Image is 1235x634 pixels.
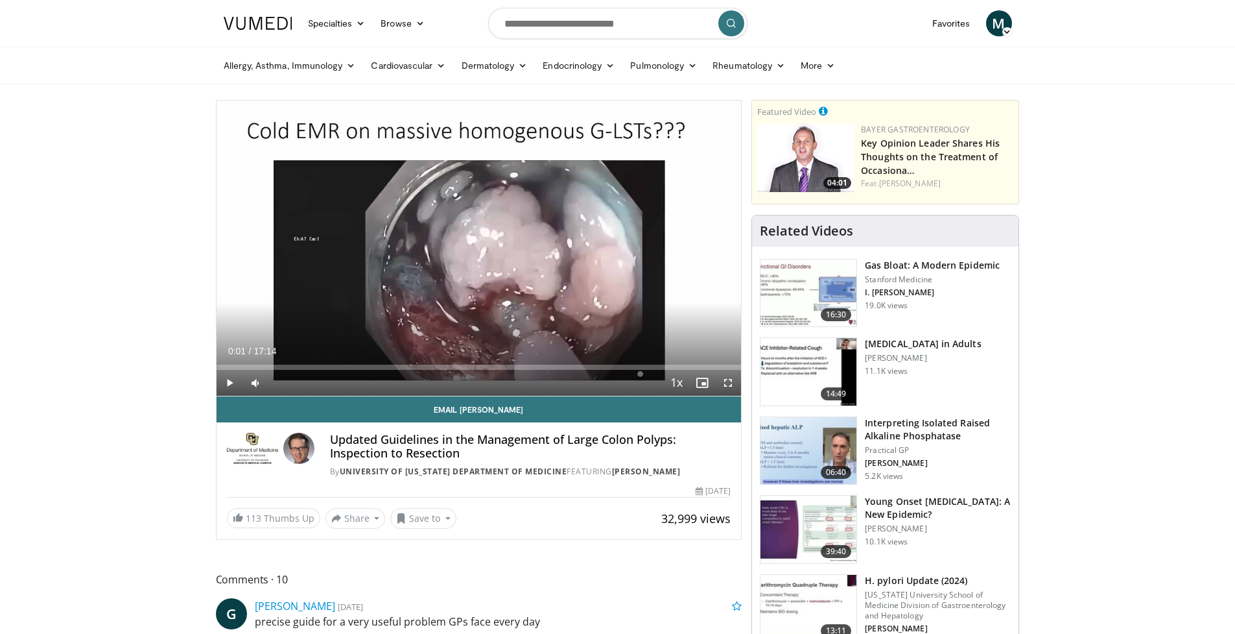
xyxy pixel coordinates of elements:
[861,124,970,135] a: Bayer Gastroenterology
[760,337,1011,406] a: 14:49 [MEDICAL_DATA] in Adults [PERSON_NAME] 11.1K views
[249,346,252,356] span: /
[865,366,908,376] p: 11.1K views
[861,178,1013,189] div: Feat.
[390,508,456,529] button: Save to
[865,537,908,547] p: 10.1K views
[760,417,1011,485] a: 06:40 Interpreting Isolated Raised Alkaline Phosphatase Practical GP [PERSON_NAME] 5.2K views
[217,365,742,370] div: Progress Bar
[986,10,1012,36] a: M
[865,524,1011,534] p: [PERSON_NAME]
[865,259,1000,272] h3: Gas Bloat: A Modern Epidemic
[865,300,908,311] p: 19.0K views
[865,471,903,482] p: 5.2K views
[757,124,854,192] img: 9828b8df-38ad-4333-b93d-bb657251ca89.png.150x105_q85_crop-smart_upscale.png
[246,512,261,524] span: 113
[696,485,731,497] div: [DATE]
[216,53,364,79] a: Allergy, Asthma, Immunology
[865,274,1000,285] p: Stanford Medicine
[760,495,1011,564] a: 39:40 Young Onset [MEDICAL_DATA]: A New Epidemic? [PERSON_NAME] 10.1K views
[924,10,978,36] a: Favorites
[865,445,1011,456] p: Practical GP
[760,223,853,239] h4: Related Videos
[757,106,816,117] small: Featured Video
[255,599,335,613] a: [PERSON_NAME]
[242,370,268,396] button: Mute
[227,508,320,528] a: 113 Thumbs Up
[330,466,731,478] div: By FEATURING
[865,574,1011,587] h3: H. pylori Update (2024)
[689,370,715,396] button: Enable picture-in-picture mode
[622,53,705,79] a: Pulmonology
[760,260,856,327] img: 480ec31d-e3c1-475b-8289-0a0659db689a.150x105_q85_crop-smart_upscale.jpg
[216,598,247,629] a: G
[661,511,731,526] span: 32,999 views
[338,601,363,613] small: [DATE]
[217,101,742,396] video-js: Video Player
[821,387,852,400] span: 14:49
[865,353,981,363] p: [PERSON_NAME]
[865,458,1011,469] p: [PERSON_NAME]
[216,571,742,588] span: Comments 10
[865,495,1011,521] h3: Young Onset [MEDICAL_DATA]: A New Epidemic?
[760,338,856,406] img: 11950cd4-d248-4755-8b98-ec337be04c84.150x105_q85_crop-smart_upscale.jpg
[228,346,246,356] span: 0:01
[488,8,747,39] input: Search topics, interventions
[823,177,851,189] span: 04:01
[861,137,1000,177] a: Key Opinion Leader Shares His Thoughts on the Treatment of Occasiona…
[793,53,843,79] a: More
[535,53,622,79] a: Endocrinology
[865,417,1011,443] h3: Interpreting Isolated Raised Alkaline Phosphatase
[325,508,386,529] button: Share
[705,53,793,79] a: Rheumatology
[217,370,242,396] button: Play
[821,545,852,558] span: 39:40
[454,53,535,79] a: Dermatology
[821,308,852,321] span: 16:30
[879,178,941,189] a: [PERSON_NAME]
[663,370,689,396] button: Playback Rate
[217,396,742,422] a: Email [PERSON_NAME]
[760,259,1011,328] a: 16:30 Gas Bloat: A Modern Epidemic Stanford Medicine I. [PERSON_NAME] 19.0K views
[865,590,1011,621] p: [US_STATE] University School of Medicine Division of Gastroenterology and Hepatology
[865,337,981,350] h3: [MEDICAL_DATA] in Adults
[760,417,856,485] img: 6a4ee52d-0f16-480d-a1b4-8187386ea2ed.150x105_q85_crop-smart_upscale.jpg
[227,433,278,464] img: University of Colorado Department of Medicine
[757,124,854,192] a: 04:01
[865,287,1000,298] p: I. [PERSON_NAME]
[340,466,567,477] a: University of [US_STATE] Department of Medicine
[255,614,742,629] p: precise guide for a very useful problem GPs face every day
[715,370,741,396] button: Fullscreen
[253,346,276,356] span: 17:14
[283,433,314,464] img: Avatar
[865,624,1011,634] p: [PERSON_NAME]
[760,496,856,563] img: b23cd043-23fa-4b3f-b698-90acdd47bf2e.150x105_q85_crop-smart_upscale.jpg
[300,10,373,36] a: Specialties
[363,53,453,79] a: Cardiovascular
[330,433,731,461] h4: Updated Guidelines in the Management of Large Colon Polyps: Inspection to Resection
[821,466,852,479] span: 06:40
[224,17,292,30] img: VuMedi Logo
[612,466,681,477] a: [PERSON_NAME]
[373,10,432,36] a: Browse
